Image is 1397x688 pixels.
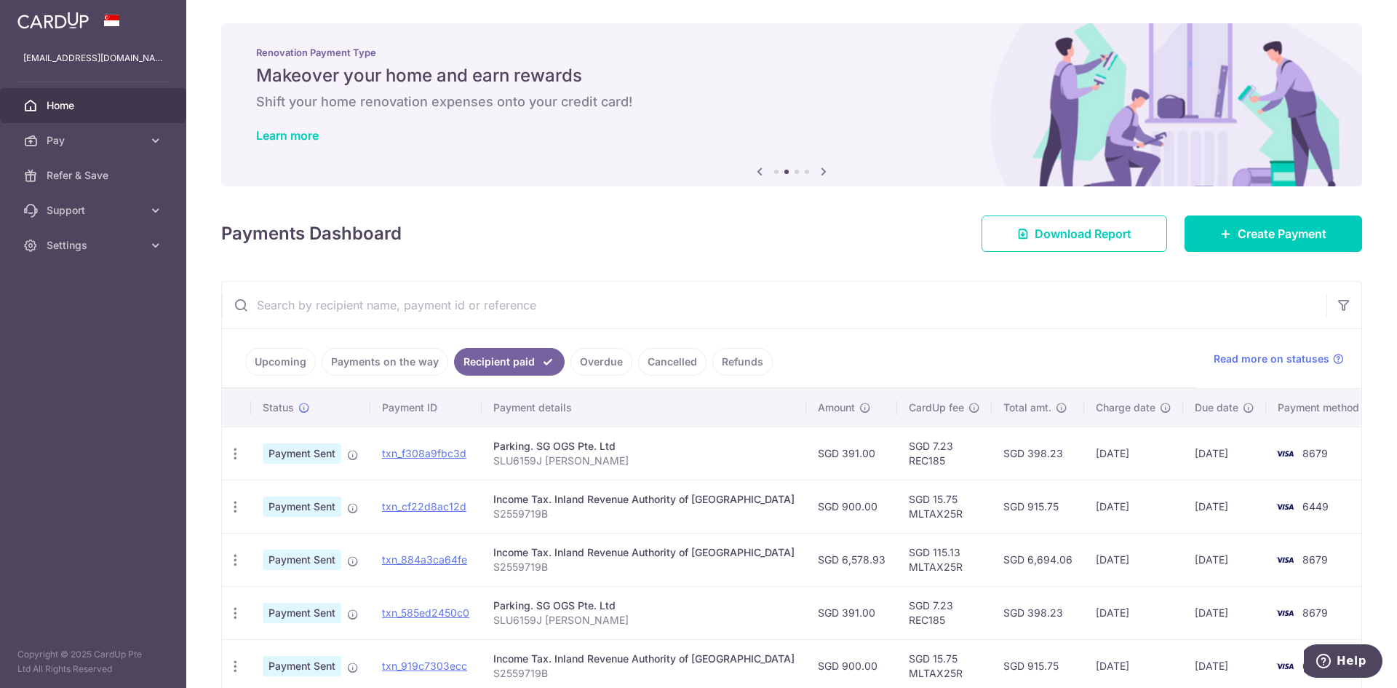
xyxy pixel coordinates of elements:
a: txn_f308a9fbc3d [382,447,466,459]
iframe: Opens a widget where you can find more information [1304,644,1382,681]
p: S2559719B [493,666,795,681]
a: Learn more [256,128,319,143]
span: Refer & Save [47,168,143,183]
a: Cancelled [638,348,707,376]
img: Bank Card [1270,551,1300,569]
a: Payments on the way [322,348,448,376]
a: txn_884a3ca64fe [382,553,467,566]
span: Settings [47,238,143,253]
span: Payment Sent [263,656,341,676]
span: Amount [818,400,855,415]
img: Renovation banner [221,23,1362,186]
a: Create Payment [1185,216,1362,252]
div: Income Tax. Inland Revenue Authority of [GEOGRAPHIC_DATA] [493,652,795,666]
span: Payment Sent [263,603,341,623]
span: Total amt. [1003,400,1051,415]
img: Bank Card [1270,657,1300,675]
td: SGD 900.00 [806,480,897,533]
td: SGD 7.23 REC185 [897,586,992,639]
span: 8679 [1302,606,1328,619]
img: CardUp [17,12,89,29]
td: SGD 915.75 [992,480,1084,533]
td: SGD 115.13 MLTAX25R [897,533,992,586]
td: [DATE] [1183,533,1266,586]
a: Read more on statuses [1214,352,1344,366]
td: SGD 391.00 [806,427,897,480]
a: Download Report [982,216,1167,252]
th: Payment details [482,389,806,427]
a: txn_585ed2450c0 [382,606,469,619]
span: 8679 [1302,447,1328,459]
span: Pay [47,133,143,148]
span: Payment Sent [263,497,341,517]
a: Refunds [712,348,773,376]
span: Status [263,400,294,415]
img: Bank Card [1270,604,1300,622]
span: 8679 [1302,553,1328,566]
a: txn_919c7303ecc [382,660,467,672]
h6: Shift your home renovation expenses onto your credit card! [256,93,1327,111]
p: Renovation Payment Type [256,47,1327,58]
span: Due date [1195,400,1238,415]
p: [EMAIL_ADDRESS][DOMAIN_NAME] [23,51,163,66]
div: Income Tax. Inland Revenue Authority of [GEOGRAPHIC_DATA] [493,545,795,560]
span: Download Report [1035,225,1131,242]
span: Payment Sent [263,443,341,464]
p: SLU6159J [PERSON_NAME] [493,454,795,468]
td: [DATE] [1183,480,1266,533]
td: [DATE] [1084,586,1183,639]
span: CardUp fee [909,400,964,415]
span: Home [47,98,143,113]
input: Search by recipient name, payment id or reference [222,282,1326,328]
td: [DATE] [1084,480,1183,533]
td: [DATE] [1183,427,1266,480]
span: Payment Sent [263,550,341,570]
a: Overdue [570,348,632,376]
span: Support [47,203,143,218]
td: SGD 15.75 MLTAX25R [897,480,992,533]
td: [DATE] [1084,533,1183,586]
div: Income Tax. Inland Revenue Authority of [GEOGRAPHIC_DATA] [493,492,795,507]
td: SGD 398.23 [992,427,1084,480]
td: SGD 398.23 [992,586,1084,639]
span: 6449 [1302,500,1329,513]
img: Bank Card [1270,498,1300,515]
a: Upcoming [245,348,316,376]
span: Create Payment [1238,225,1326,242]
h4: Payments Dashboard [221,221,402,247]
p: S2559719B [493,560,795,574]
p: SLU6159J [PERSON_NAME] [493,613,795,628]
td: SGD 6,578.93 [806,533,897,586]
span: Charge date [1096,400,1155,415]
th: Payment ID [370,389,482,427]
td: SGD 7.23 REC185 [897,427,992,480]
td: SGD 6,694.06 [992,533,1084,586]
h5: Makeover your home and earn rewards [256,64,1327,87]
img: Bank Card [1270,445,1300,462]
div: Parking. SG OGS Pte. Ltd [493,439,795,454]
a: txn_cf22d8ac12d [382,500,466,513]
span: Read more on statuses [1214,352,1329,366]
td: [DATE] [1183,586,1266,639]
td: SGD 391.00 [806,586,897,639]
div: Parking. SG OGS Pte. Ltd [493,598,795,613]
td: [DATE] [1084,427,1183,480]
p: S2559719B [493,507,795,521]
a: Recipient paid [454,348,565,376]
th: Payment method [1266,389,1377,427]
span: 6449 [1302,660,1329,672]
